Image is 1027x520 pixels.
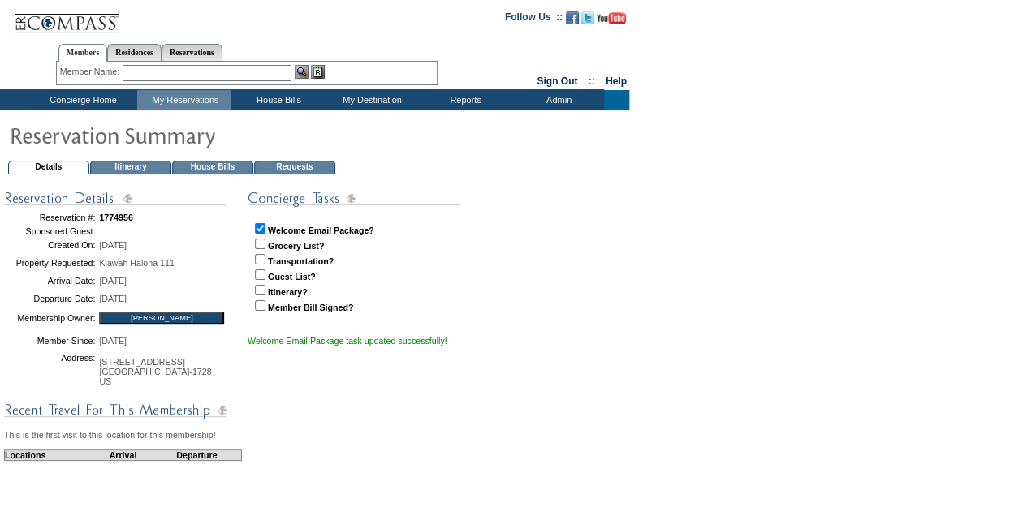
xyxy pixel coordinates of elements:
strong: Member Bill Signed? [268,303,353,312]
span: :: [589,75,595,87]
td: Departure Date: [4,290,95,307]
td: Requests [254,161,335,174]
img: subTtlConTasks.gif [248,188,460,208]
td: House Bills [231,90,324,110]
td: Departure [153,449,242,460]
div: Welcome Email Package task updated successfully! [248,336,498,346]
td: Address: [4,353,95,390]
span: [DATE] [99,336,127,346]
td: Arrival [93,449,153,460]
strong: Guest List? [268,272,316,281]
img: subTtlConRecTravel.gif [4,400,227,420]
img: pgTtlResSummary.gif [9,118,334,151]
img: Subscribe to our YouTube Channel [597,12,626,24]
td: Reservation #: [4,208,95,226]
a: Members [58,44,108,62]
a: Become our fan on Facebook [566,16,579,26]
span: This is the first visit to this location for this membership! [4,430,216,440]
span: [DATE] [99,240,127,250]
img: Reservations [311,65,325,79]
span: Kiawah Halona 111 [99,258,174,268]
td: Itinerary [90,161,171,174]
img: View [295,65,309,79]
a: Reservations [162,44,222,61]
strong: Itinerary? [268,287,308,297]
div: Member Name: [60,65,123,79]
img: Become our fan on Facebook [566,11,579,24]
strong: Grocery List? [268,241,324,251]
td: Property Requested: [4,254,95,272]
td: Concierge Home [26,90,137,110]
a: Sign Out [537,75,577,87]
span: [DATE] [99,294,127,303]
img: subTtlConResDetails.gif [4,188,227,208]
a: Help [606,75,627,87]
td: Member Since: [4,329,95,353]
strong: Transportation? [268,256,334,266]
a: Subscribe to our YouTube Channel [597,16,626,26]
span: [STREET_ADDRESS] [GEOGRAPHIC_DATA]-1728 US [99,357,211,386]
td: Follow Us :: [505,10,563,29]
span: [DATE] [99,276,127,286]
span: 1774956 [99,213,133,222]
a: Residences [107,44,162,61]
td: My Destination [324,90,417,110]
td: My Reservations [137,90,231,110]
strong: Welcome Email [268,226,331,235]
td: Locations [5,449,94,460]
td: Arrival Date: [4,272,95,290]
td: Admin [511,90,604,110]
img: Follow us on Twitter [581,11,594,24]
td: Created On: [4,236,95,254]
strong: Package? [334,226,374,235]
input: [PERSON_NAME] [99,312,224,324]
td: House Bills [172,161,253,174]
td: Sponsored Guest: [4,226,95,236]
td: Membership Owner: [4,307,95,329]
td: Details [8,161,89,174]
a: Follow us on Twitter [581,16,594,26]
td: Reports [417,90,511,110]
